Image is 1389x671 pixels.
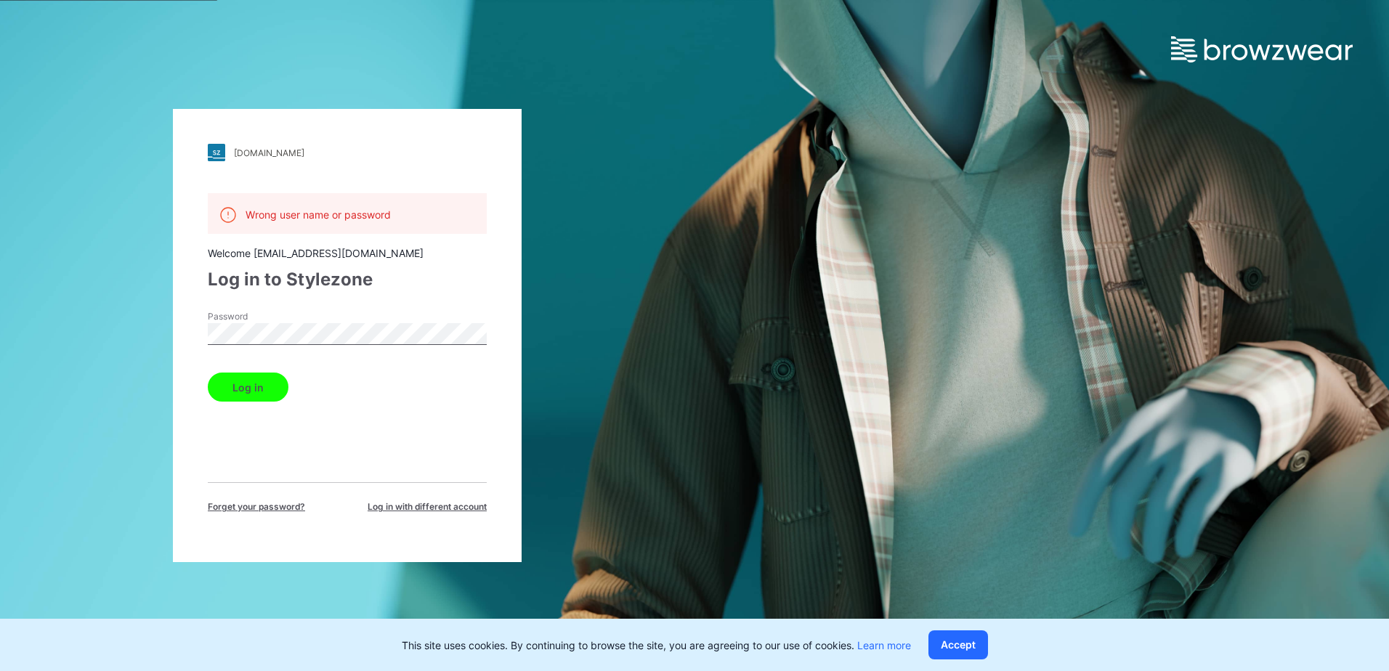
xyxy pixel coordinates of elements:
img: stylezone-logo.562084cfcfab977791bfbf7441f1a819.svg [208,144,225,161]
span: Log in with different account [368,500,487,513]
div: Welcome [EMAIL_ADDRESS][DOMAIN_NAME] [208,245,487,261]
p: This site uses cookies. By continuing to browse the site, you are agreeing to our use of cookies. [402,638,911,653]
a: [DOMAIN_NAME] [208,144,487,161]
p: Wrong user name or password [246,207,391,222]
img: alert.76a3ded3c87c6ed799a365e1fca291d4.svg [219,206,237,224]
span: Forget your password? [208,500,305,513]
label: Password [208,310,309,323]
button: Log in [208,373,288,402]
div: Log in to Stylezone [208,267,487,293]
img: browzwear-logo.e42bd6dac1945053ebaf764b6aa21510.svg [1171,36,1353,62]
button: Accept [928,630,988,659]
div: [DOMAIN_NAME] [234,147,304,158]
a: Learn more [857,639,911,651]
